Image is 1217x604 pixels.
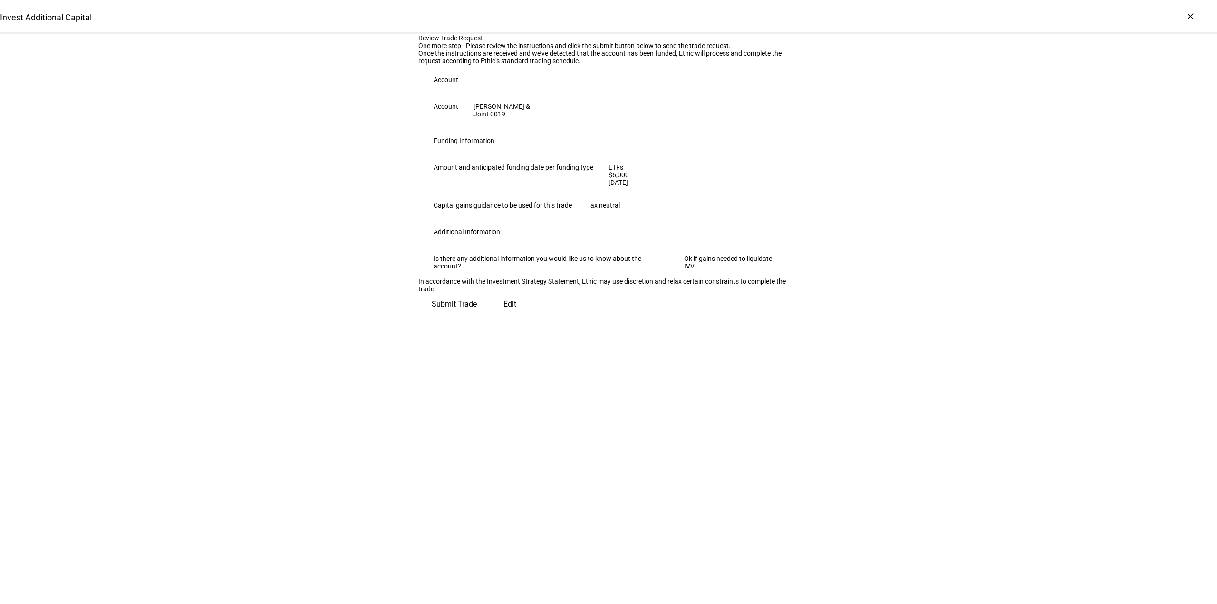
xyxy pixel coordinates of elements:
div: × [1183,9,1198,24]
div: Capital gains guidance to be used for this trade [434,201,572,209]
button: Edit [490,293,530,316]
span: Edit [503,293,516,316]
div: Review Trade Request [418,34,799,42]
div: Joint 0019 [473,110,530,118]
div: Amount and anticipated funding date per funding type [434,163,593,171]
div: ETFs [608,163,615,171]
div: Is there any additional information you would like us to know about the account? [434,255,669,270]
div: Account [434,103,458,110]
div: Tax neutral [587,201,620,209]
div: One more step - Please review the instructions and click the submit button below to send the trad... [418,42,799,49]
div: Ok if gains needed to liquidate IVV [684,255,783,270]
div: $6,000 [608,171,615,179]
div: Funding Information [434,137,494,144]
span: Submit Trade [432,293,477,316]
button: Submit Trade [418,293,490,316]
div: In accordance with the Investment Strategy Statement, Ethic may use discretion and relax certain ... [418,278,799,293]
div: Account [434,76,458,84]
div: Once the instructions are received and we’ve detected that the account has been funded, Ethic wil... [418,49,799,65]
div: [PERSON_NAME] & [473,103,530,110]
div: Additional Information [434,228,500,236]
div: [DATE] [608,179,615,186]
